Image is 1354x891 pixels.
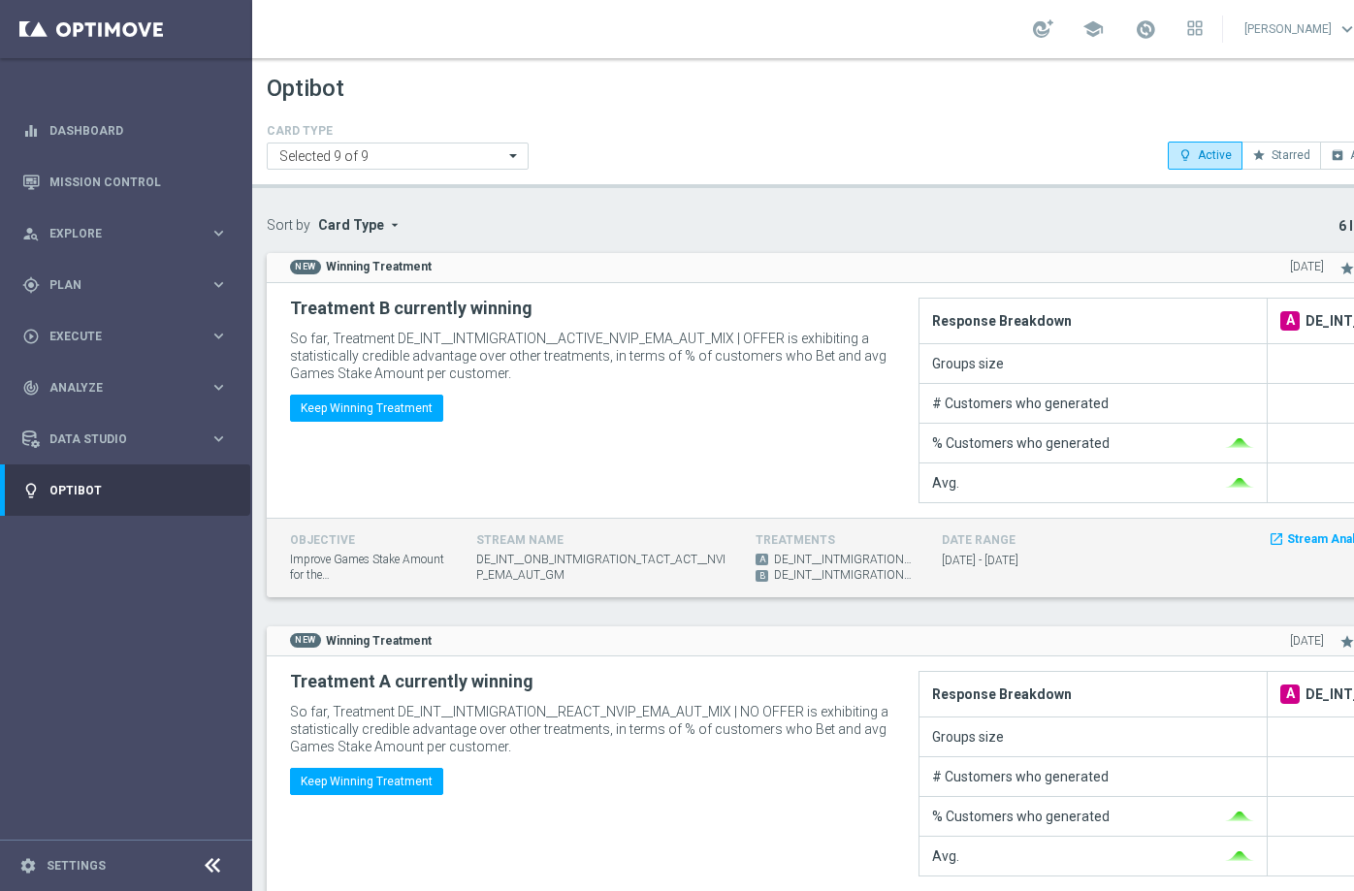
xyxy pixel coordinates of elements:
[774,552,913,568] span: DE_INT__INTMIGRATION__ACTIVE_NVIP_EMA_AUT_MIX | NO OFFER
[774,567,913,584] span: DE_INT__INTMIGRATION__ACTIVE_NVIP_EMA_AUT_MIX | OFFER
[326,634,432,648] strong: Winning Treatment
[267,217,310,234] label: Sort by
[21,123,229,139] button: equalizer Dashboard
[22,105,228,156] div: Dashboard
[22,430,210,448] div: Data Studio
[318,217,384,233] span: Card Type
[22,225,40,242] i: person_search
[932,810,1110,823] div: % Customers who generated
[919,671,1268,716] th: Response Breakdown
[21,380,229,396] button: track_changes Analyze keyboard_arrow_right
[210,378,228,397] i: keyboard_arrow_right
[21,277,229,293] button: gps_fixed Plan keyboard_arrow_right
[290,297,889,320] h2: Treatment B currently winning
[19,857,37,875] i: settings
[290,768,443,795] button: Keep Winning Treatment
[290,633,321,648] span: NEW
[919,716,1268,756] td: Groups size
[49,279,210,291] span: Plan
[1331,148,1344,162] i: archive
[267,75,344,103] h1: Optibot
[22,328,210,345] div: Execute
[932,436,1110,450] div: % Customers who generated
[21,483,229,498] button: lightbulb Optibot
[326,260,432,273] strong: Winning Treatment
[267,143,529,170] ng-select: Anomaly Detection, Best Campaign of the Week, Campaign with Long-Term Impact, Drop the Losing Act...
[290,395,443,422] button: Keep Winning Treatment
[1280,684,1300,704] span: A
[1280,311,1300,331] span: A
[22,156,228,207] div: Mission Control
[1269,531,1284,548] i: launch
[210,327,228,345] i: keyboard_arrow_right
[267,124,529,138] h4: CARD TYPE
[387,217,403,233] i: arrow_drop_down
[49,105,228,156] a: Dashboard
[919,298,1268,343] th: Response Breakdown
[22,482,40,499] i: lightbulb
[47,860,106,872] a: Settings
[290,260,321,274] span: NEW
[756,533,913,547] h4: TREATMENTS
[942,533,1192,547] h4: DATE RANGE
[22,276,40,294] i: gps_fixed
[210,430,228,448] i: keyboard_arrow_right
[22,328,40,345] i: play_circle_outline
[22,464,228,516] div: Optibot
[1178,148,1192,162] i: lightbulb_outline
[756,570,768,582] span: B
[290,670,889,693] h2: Treatment A currently winning
[22,276,210,294] div: Plan
[49,382,210,394] span: Analyze
[21,226,229,241] button: person_search Explore keyboard_arrow_right
[290,330,889,382] p: So far, Treatment DE_INT__INTMIGRATION__ACTIVE_NVIP_EMA_AUT_MIX | OFFER is exhibiting a statistic...
[49,433,210,445] span: Data Studio
[21,329,229,344] button: play_circle_outline Execute keyboard_arrow_right
[932,849,959,863] div: Avg.
[22,122,40,140] i: equalizer
[21,431,229,447] button: Data Studio keyboard_arrow_right
[942,554,1018,567] span: [DATE] - [DATE]
[49,331,210,342] span: Execute
[22,379,40,397] i: track_changes
[932,476,959,490] div: Avg.
[21,175,229,190] button: Mission Control
[919,383,1268,423] td: # Customers who generated
[22,379,210,397] div: Analyze
[1252,148,1266,162] i: star
[1272,148,1310,162] span: Starred
[290,703,889,755] p: So far, Treatment DE_INT__INTMIGRATION__REACT_NVIP_EMA_AUT_MIX | NO OFFER is exhibiting a statist...
[1082,18,1104,40] span: school
[210,224,228,242] i: keyboard_arrow_right
[1290,633,1324,650] span: [DATE]
[274,147,373,165] span: Selected 9 of 9
[756,554,768,565] span: A
[290,552,447,585] span: Improve Games Stake Amount for the DE_INT__ONB_INTMIGRATION_TACT_ACT__NVIP_EMA_AUT_GM stream
[476,533,726,547] h4: STREAM NAME
[49,228,210,239] span: Explore
[210,275,228,294] i: keyboard_arrow_right
[476,552,726,585] span: DE_INT__ONB_INTMIGRATION_TACT_ACT__NVIP_EMA_AUT_GM
[49,464,228,516] a: Optibot
[1290,259,1324,275] span: [DATE]
[919,756,1268,796] td: # Customers who generated
[290,533,447,547] h4: OBJECTIVE
[318,217,403,234] button: Card Type arrow_drop_down
[1198,148,1232,162] span: Active
[919,343,1268,383] td: Groups size
[49,156,228,207] a: Mission Control
[22,225,210,242] div: Explore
